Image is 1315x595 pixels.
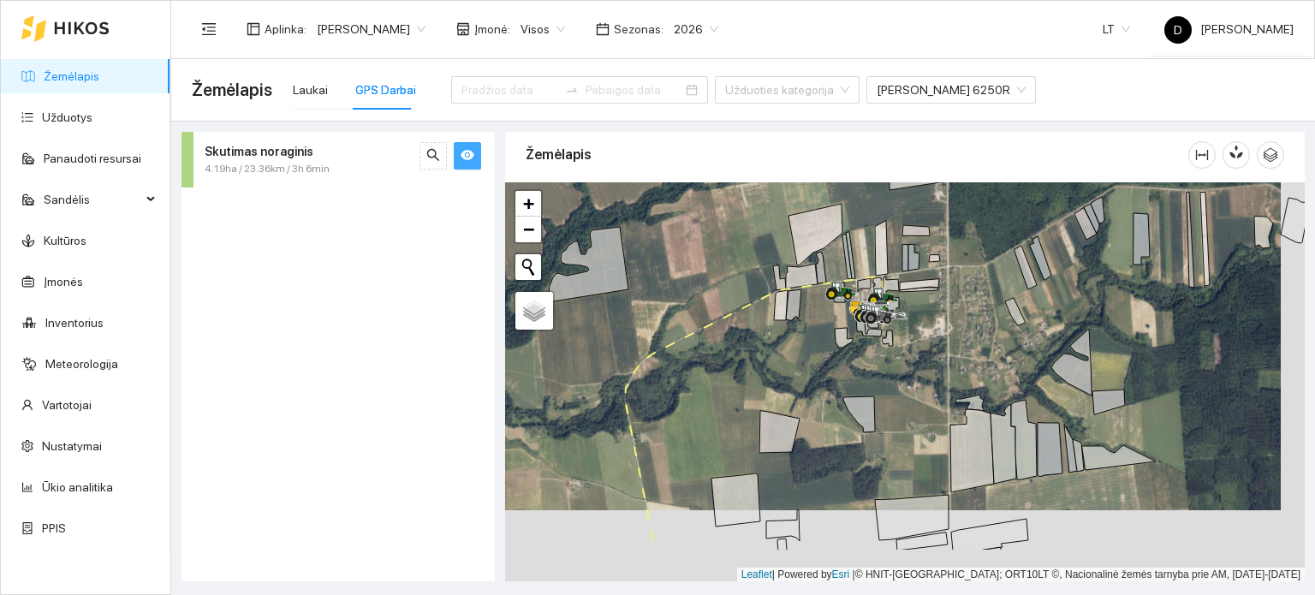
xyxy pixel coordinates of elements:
span: Visos [521,16,565,42]
a: Esri [832,568,850,580]
button: search [419,142,447,170]
a: Zoom in [515,191,541,217]
span: column-width [1189,148,1215,162]
div: Žemėlapis [526,130,1188,179]
span: + [523,193,534,214]
span: Aplinka : [265,20,306,39]
strong: Skutimas noraginis [205,145,313,158]
span: calendar [596,22,610,36]
span: 2026 [674,16,718,42]
span: Sezonas : [614,20,663,39]
a: Užduotys [42,110,92,124]
a: Įmonės [44,275,83,289]
span: 4.19ha / 23.36km / 3h 6min [205,161,330,177]
span: Sandėlis [44,182,141,217]
span: Įmonė : [474,20,510,39]
span: John deere 6250R [877,77,1026,103]
span: − [523,218,534,240]
a: Kultūros [44,234,86,247]
a: Inventorius [45,316,104,330]
span: search [426,148,440,164]
span: LT [1103,16,1130,42]
a: Nustatymai [42,439,102,453]
a: Panaudoti resursai [44,152,141,165]
div: | Powered by © HNIT-[GEOGRAPHIC_DATA]; ORT10LT ©, Nacionalinė žemės tarnyba prie AM, [DATE]-[DATE] [737,568,1305,582]
button: column-width [1188,141,1216,169]
span: Dovydas Baršauskas [317,16,425,42]
span: menu-fold [201,21,217,37]
span: swap-right [565,83,579,97]
div: Laukai [293,80,328,99]
span: Žemėlapis [192,76,272,104]
button: eye [454,142,481,170]
a: PPIS [42,521,66,535]
a: Meteorologija [45,357,118,371]
span: layout [247,22,260,36]
div: GPS Darbai [355,80,416,99]
input: Pabaigos data [586,80,682,99]
a: Layers [515,292,553,330]
a: Vartotojai [42,398,92,412]
input: Pradžios data [461,80,558,99]
a: Žemėlapis [44,69,99,83]
span: eye [461,148,474,164]
span: D [1174,16,1182,44]
span: | [853,568,855,580]
span: to [565,83,579,97]
a: Ūkio analitika [42,480,113,494]
span: [PERSON_NAME] [1164,22,1294,36]
div: Skutimas noraginis4.19ha / 23.36km / 3h 6minsearcheye [181,132,495,187]
a: Zoom out [515,217,541,242]
a: Leaflet [741,568,772,580]
button: Initiate a new search [515,254,541,280]
button: menu-fold [192,12,226,46]
span: shop [456,22,470,36]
